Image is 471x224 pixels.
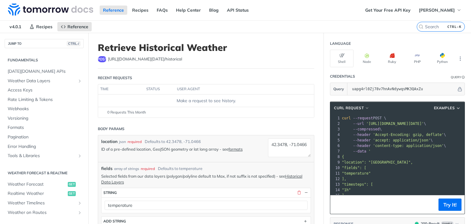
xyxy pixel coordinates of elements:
[342,160,413,164] span: "location": "[GEOGRAPHIC_DATA]",
[5,123,84,132] a: Formats
[5,95,84,104] a: Rate Limiting & Tokens
[462,76,465,79] i: Information
[349,83,457,95] input: apikey
[98,75,132,81] div: Recent Requests
[77,79,82,83] button: Show subpages for Weather Data Layers
[8,144,82,150] span: Error Handling
[330,50,354,67] button: Shell
[101,165,113,172] span: fields
[362,6,414,15] a: Get Your Free API Key
[353,144,371,148] span: --header
[26,22,56,31] a: Recipes
[330,115,341,121] div: 1
[342,177,346,181] span: ],
[8,106,82,112] span: Webhooks
[5,170,84,176] h2: Weather Forecast & realtime
[5,189,84,198] a: Realtime Weatherget
[107,110,146,115] span: 0 Requests This Month
[36,24,52,29] span: Recipes
[330,171,341,176] div: 11
[419,24,423,29] svg: Search
[8,134,82,140] span: Pagination
[8,87,82,93] span: Access Keys
[68,191,76,196] span: get
[334,105,364,111] span: cURL Request
[5,39,84,48] button: JUMP TOCTRL-/
[103,190,117,195] div: string
[57,22,92,31] a: Reference
[141,166,155,172] div: required
[373,144,444,148] span: 'content-type: application/json'
[224,6,252,15] a: API Status
[175,84,302,94] th: user agent
[330,121,341,126] div: 2
[98,42,314,53] h1: Retrieve Historical Weather
[5,180,84,189] a: Weather Forecastget
[5,104,84,114] a: Webhooks
[8,115,82,122] span: Versioning
[5,114,84,123] a: Versioning
[5,67,84,76] a: [DATE][DOMAIN_NAME] APIs
[330,41,351,46] div: Language
[353,149,366,153] span: --data
[98,84,144,94] th: time
[5,199,84,208] a: Weather TimelinesShow subpages for Weather Timelines
[228,147,243,152] a: formats
[77,153,82,158] button: Show subpages for Tools & Libraries
[330,126,341,132] div: 3
[101,174,302,184] a: Historical Data Layers
[5,142,84,151] a: Error Handling
[342,138,433,142] span: \
[153,6,171,15] a: FAQs
[303,190,309,195] button: Hide
[330,132,341,137] div: 4
[330,154,341,160] div: 8
[342,144,446,148] span: \
[342,193,346,198] span: ],
[67,24,88,29] span: Reference
[129,6,152,15] a: Recipes
[8,153,76,159] span: Tools & Libraries
[353,138,371,142] span: --header
[5,133,84,142] a: Pagination
[8,210,76,216] span: Weather on Routes
[296,190,302,195] button: Delete
[330,83,347,95] button: Query
[355,50,379,67] button: Node
[330,149,341,154] div: 7
[5,208,84,217] a: Weather on RoutesShow subpages for Weather on Routes
[108,56,182,62] span: https://api.tomorrow.io/v4/historical
[373,133,444,137] span: 'Accept-Encoding: gzip, deflate'
[456,54,465,63] button: More Languages
[5,151,84,160] a: Tools & LibrariesShow subpages for Tools & Libraries
[128,139,142,145] div: required
[432,105,463,111] button: Examples
[342,182,373,187] span: "timesteps": [
[67,41,80,46] span: CTRL-/
[451,75,465,79] div: QueryInformation
[366,122,424,126] span: '[URL][DOMAIN_NAME][DATE]'
[342,155,344,159] span: {
[434,105,455,111] span: Examples
[353,127,380,131] span: --compressed
[8,3,93,16] img: Tomorrow.io Weather API Docs
[438,199,461,211] button: Try It!
[330,176,341,182] div: 12
[353,116,373,120] span: --request
[330,193,341,198] div: 15
[206,6,222,15] a: Blog
[330,137,341,143] div: 5
[373,138,431,142] span: 'accept: application/json'
[5,76,84,86] a: Weather Data LayersShow subpages for Weather Data Layers
[431,50,454,67] button: Python
[103,219,126,223] div: ADD string
[330,160,341,165] div: 9
[342,133,446,137] span: \
[380,50,404,67] button: Ruby
[8,78,76,84] span: Weather Data Layers
[330,165,341,171] div: 10
[457,86,463,92] button: Hide
[98,126,124,132] div: Body Params
[173,6,204,15] a: Help Center
[353,133,371,137] span: --header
